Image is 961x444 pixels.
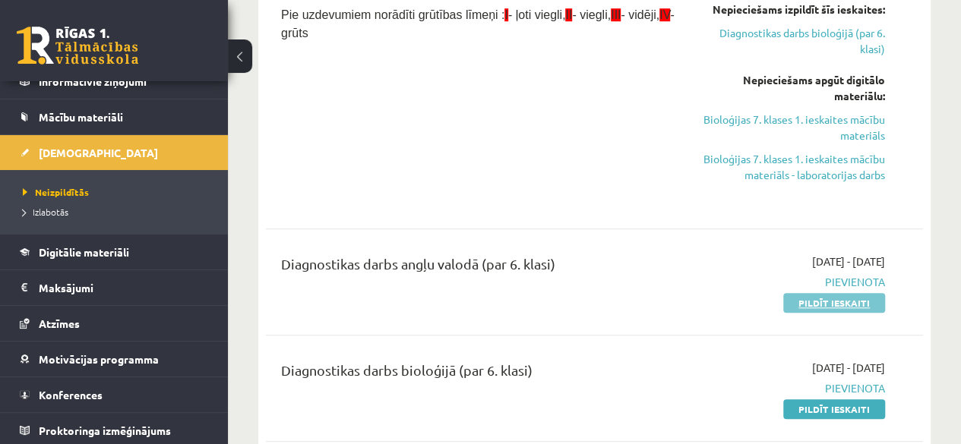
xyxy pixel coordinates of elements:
[699,72,885,104] div: Nepieciešams apgūt digitālo materiālu:
[281,8,675,39] span: Pie uzdevumiem norādīti grūtības līmeņi : - ļoti viegli, - viegli, - vidēji, - grūts
[20,135,209,170] a: [DEMOGRAPHIC_DATA]
[23,206,68,218] span: Izlabotās
[20,306,209,341] a: Atzīmes
[39,424,171,437] span: Proktoringa izmēģinājums
[699,2,885,17] div: Nepieciešams izpildīt šīs ieskaites:
[39,352,159,366] span: Motivācijas programma
[17,27,138,65] a: Rīgas 1. Tālmācības vidusskola
[20,99,209,134] a: Mācību materiāli
[23,205,213,219] a: Izlabotās
[281,360,676,388] div: Diagnostikas darbs bioloģijā (par 6. klasi)
[812,360,885,376] span: [DATE] - [DATE]
[20,377,209,412] a: Konferences
[812,253,885,269] span: [DATE] - [DATE]
[23,185,213,199] a: Neizpildītās
[783,399,885,419] a: Pildīt ieskaiti
[783,293,885,313] a: Pildīt ieskaiti
[504,8,507,21] span: I
[659,8,670,21] span: IV
[23,186,89,198] span: Neizpildītās
[20,342,209,376] a: Motivācijas programma
[699,25,885,57] a: Diagnostikas darbs bioloģijā (par 6. klasi)
[39,110,123,124] span: Mācību materiāli
[39,245,129,259] span: Digitālie materiāli
[611,8,621,21] span: III
[699,112,885,143] a: Bioloģijas 7. klases 1. ieskaites mācību materiāls
[699,274,885,290] span: Pievienota
[20,64,209,99] a: Informatīvie ziņojumi
[39,64,209,99] legend: Informatīvie ziņojumi
[565,8,572,21] span: II
[20,235,209,269] a: Digitālie materiāli
[281,253,676,282] div: Diagnostikas darbs angļu valodā (par 6. klasi)
[39,270,209,305] legend: Maksājumi
[39,146,158,159] span: [DEMOGRAPHIC_DATA]
[699,151,885,183] a: Bioloģijas 7. klases 1. ieskaites mācību materiāls - laboratorijas darbs
[39,316,80,330] span: Atzīmes
[699,380,885,396] span: Pievienota
[20,270,209,305] a: Maksājumi
[39,388,103,401] span: Konferences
